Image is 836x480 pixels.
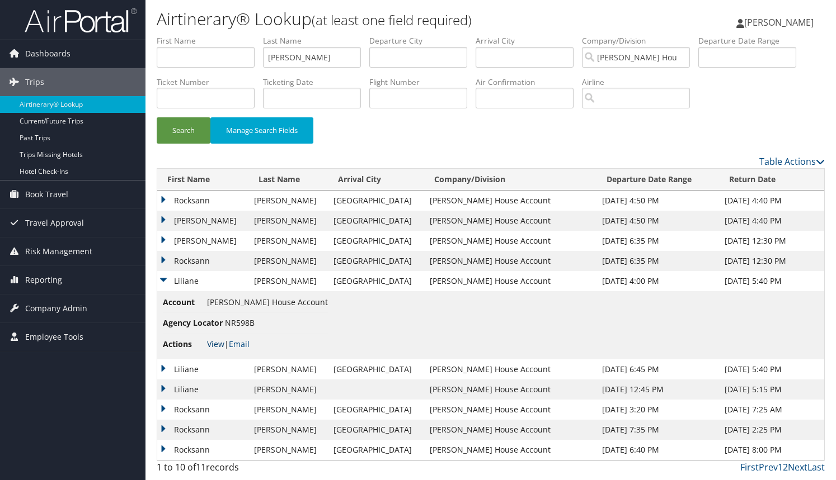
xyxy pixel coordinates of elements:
[476,77,582,88] label: Air Confirmation
[740,461,759,473] a: First
[328,400,424,420] td: [GEOGRAPHIC_DATA]
[597,271,719,291] td: [DATE] 4:00 PM
[582,35,698,46] label: Company/Division
[424,379,596,400] td: [PERSON_NAME] House Account
[698,35,805,46] label: Departure Date Range
[736,6,825,39] a: [PERSON_NAME]
[248,191,328,211] td: [PERSON_NAME]
[157,420,248,440] td: Rocksann
[719,251,824,271] td: [DATE] 12:30 PM
[719,379,824,400] td: [DATE] 5:15 PM
[424,231,596,251] td: [PERSON_NAME] House Account
[807,461,825,473] a: Last
[248,211,328,231] td: [PERSON_NAME]
[263,77,369,88] label: Ticketing Date
[744,16,814,28] span: [PERSON_NAME]
[157,211,248,231] td: [PERSON_NAME]
[597,420,719,440] td: [DATE] 7:35 PM
[207,339,224,349] a: View
[328,420,424,440] td: [GEOGRAPHIC_DATA]
[597,251,719,271] td: [DATE] 6:35 PM
[788,461,807,473] a: Next
[424,191,596,211] td: [PERSON_NAME] House Account
[424,169,596,191] th: Company/Division
[778,461,783,473] a: 1
[719,400,824,420] td: [DATE] 7:25 AM
[424,420,596,440] td: [PERSON_NAME] House Account
[157,169,248,191] th: First Name: activate to sort column ascending
[229,339,250,349] a: Email
[157,191,248,211] td: Rocksann
[582,77,698,88] label: Airline
[719,211,824,231] td: [DATE] 4:40 PM
[719,169,824,191] th: Return Date: activate to sort column ascending
[719,231,824,251] td: [DATE] 12:30 PM
[424,211,596,231] td: [PERSON_NAME] House Account
[597,440,719,460] td: [DATE] 6:40 PM
[248,400,328,420] td: [PERSON_NAME]
[759,155,825,168] a: Table Actions
[25,7,137,34] img: airportal-logo.png
[248,420,328,440] td: [PERSON_NAME]
[25,68,44,96] span: Trips
[157,231,248,251] td: [PERSON_NAME]
[597,191,719,211] td: [DATE] 4:50 PM
[225,317,255,328] span: NR598B
[597,400,719,420] td: [DATE] 3:20 PM
[157,460,311,479] div: 1 to 10 of records
[157,77,263,88] label: Ticket Number
[312,11,472,29] small: (at least one field required)
[25,40,71,68] span: Dashboards
[369,35,476,46] label: Departure City
[424,400,596,420] td: [PERSON_NAME] House Account
[25,180,68,208] span: Book Travel
[157,7,602,31] h1: Airtinerary® Lookup
[25,294,87,322] span: Company Admin
[719,420,824,440] td: [DATE] 2:25 PM
[157,251,248,271] td: Rocksann
[719,359,824,379] td: [DATE] 5:40 PM
[719,191,824,211] td: [DATE] 4:40 PM
[163,296,205,308] span: Account
[328,359,424,379] td: [GEOGRAPHIC_DATA]
[369,77,476,88] label: Flight Number
[157,379,248,400] td: Liliane
[207,339,250,349] span: |
[759,461,778,473] a: Prev
[328,440,424,460] td: [GEOGRAPHIC_DATA]
[328,191,424,211] td: [GEOGRAPHIC_DATA]
[424,251,596,271] td: [PERSON_NAME] House Account
[597,231,719,251] td: [DATE] 6:35 PM
[25,266,62,294] span: Reporting
[248,231,328,251] td: [PERSON_NAME]
[25,237,92,265] span: Risk Management
[783,461,788,473] a: 2
[328,251,424,271] td: [GEOGRAPHIC_DATA]
[163,338,205,350] span: Actions
[157,359,248,379] td: Liliane
[248,379,328,400] td: [PERSON_NAME]
[157,440,248,460] td: Rocksann
[207,297,328,307] span: [PERSON_NAME] House Account
[248,169,328,191] th: Last Name: activate to sort column ascending
[248,440,328,460] td: [PERSON_NAME]
[163,317,223,329] span: Agency Locator
[328,211,424,231] td: [GEOGRAPHIC_DATA]
[248,251,328,271] td: [PERSON_NAME]
[248,271,328,291] td: [PERSON_NAME]
[328,271,424,291] td: [GEOGRAPHIC_DATA]
[248,359,328,379] td: [PERSON_NAME]
[328,169,424,191] th: Arrival City: activate to sort column ascending
[157,35,263,46] label: First Name
[597,379,719,400] td: [DATE] 12:45 PM
[719,271,824,291] td: [DATE] 5:40 PM
[196,461,206,473] span: 11
[597,211,719,231] td: [DATE] 4:50 PM
[25,323,83,351] span: Employee Tools
[157,117,210,144] button: Search
[424,440,596,460] td: [PERSON_NAME] House Account
[157,400,248,420] td: Rocksann
[263,35,369,46] label: Last Name
[597,169,719,191] th: Departure Date Range: activate to sort column ascending
[424,271,596,291] td: [PERSON_NAME] House Account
